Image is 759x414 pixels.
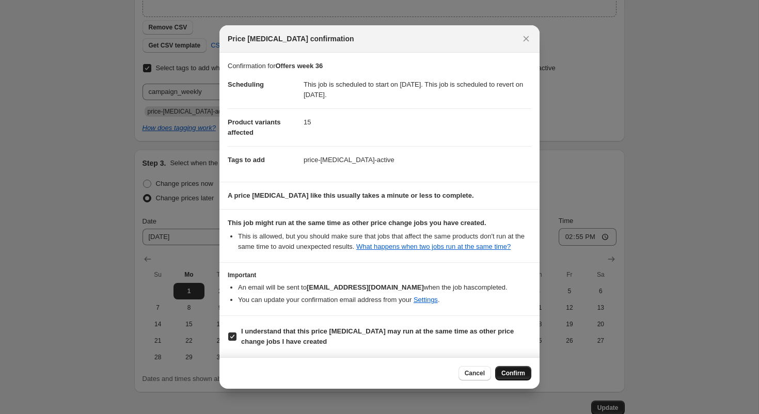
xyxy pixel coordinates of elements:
[228,192,474,199] b: A price [MEDICAL_DATA] like this usually takes a minute or less to complete.
[228,61,531,71] p: Confirmation for
[307,283,424,291] b: [EMAIL_ADDRESS][DOMAIN_NAME]
[228,271,531,279] h3: Important
[414,296,438,304] a: Settings
[228,156,265,164] span: Tags to add
[228,34,354,44] span: Price [MEDICAL_DATA] confirmation
[228,118,281,136] span: Product variants affected
[238,231,531,252] li: This is allowed, but you should make sure that jobs that affect the same products don ' t run at ...
[238,282,531,293] li: An email will be sent to when the job has completed .
[458,366,491,380] button: Cancel
[304,108,531,136] dd: 15
[304,146,531,173] dd: price-[MEDICAL_DATA]-active
[275,62,323,70] b: Offers week 36
[238,295,531,305] li: You can update your confirmation email address from your .
[228,81,264,88] span: Scheduling
[356,243,511,250] a: What happens when two jobs run at the same time?
[228,219,486,227] b: This job might run at the same time as other price change jobs you have created.
[465,369,485,377] span: Cancel
[519,31,533,46] button: Close
[495,366,531,380] button: Confirm
[304,71,531,108] dd: This job is scheduled to start on [DATE]. This job is scheduled to revert on [DATE].
[501,369,525,377] span: Confirm
[241,327,514,345] b: I understand that this price [MEDICAL_DATA] may run at the same time as other price change jobs I...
